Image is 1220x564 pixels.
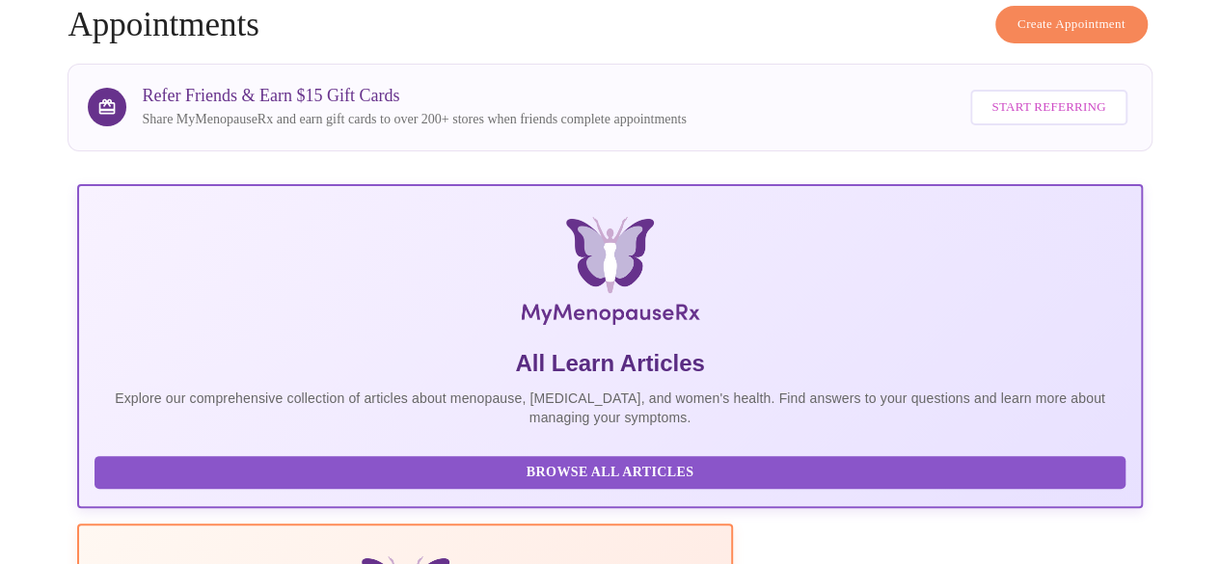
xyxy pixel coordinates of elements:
button: Start Referring [970,90,1126,125]
span: Browse All Articles [114,461,1105,485]
h3: Refer Friends & Earn $15 Gift Cards [142,86,686,106]
a: Start Referring [965,80,1131,135]
img: MyMenopauseRx Logo [255,217,964,333]
button: Browse All Articles [95,456,1125,490]
span: Create Appointment [1017,13,1125,36]
h5: All Learn Articles [95,348,1125,379]
p: Explore our comprehensive collection of articles about menopause, [MEDICAL_DATA], and women's hea... [95,389,1125,427]
p: Share MyMenopauseRx and earn gift cards to over 200+ stores when friends complete appointments [142,110,686,129]
a: Browse All Articles [95,463,1129,479]
button: Create Appointment [995,6,1148,43]
span: Start Referring [991,96,1105,119]
h4: Appointments [68,6,1152,44]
